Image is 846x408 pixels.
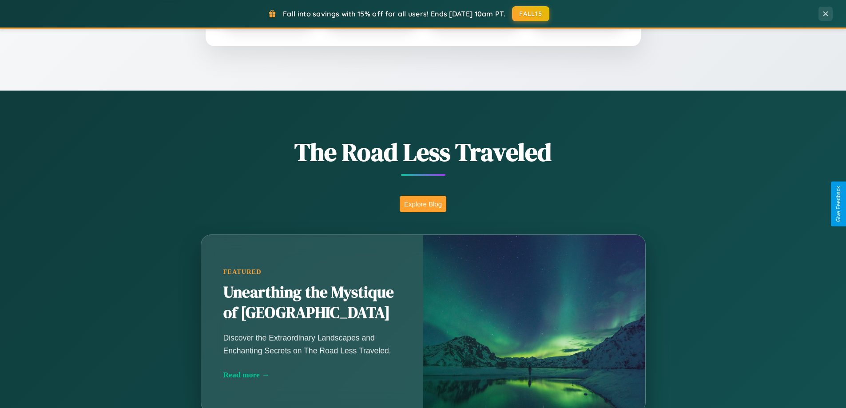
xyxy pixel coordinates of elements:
div: Featured [223,268,401,276]
span: Fall into savings with 15% off for all users! Ends [DATE] 10am PT. [283,9,505,18]
button: FALL15 [512,6,549,21]
p: Discover the Extraordinary Landscapes and Enchanting Secrets on The Road Less Traveled. [223,332,401,357]
button: Explore Blog [400,196,446,212]
h2: Unearthing the Mystique of [GEOGRAPHIC_DATA] [223,282,401,323]
h1: The Road Less Traveled [157,135,690,169]
div: Give Feedback [835,186,842,222]
div: Read more → [223,370,401,380]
